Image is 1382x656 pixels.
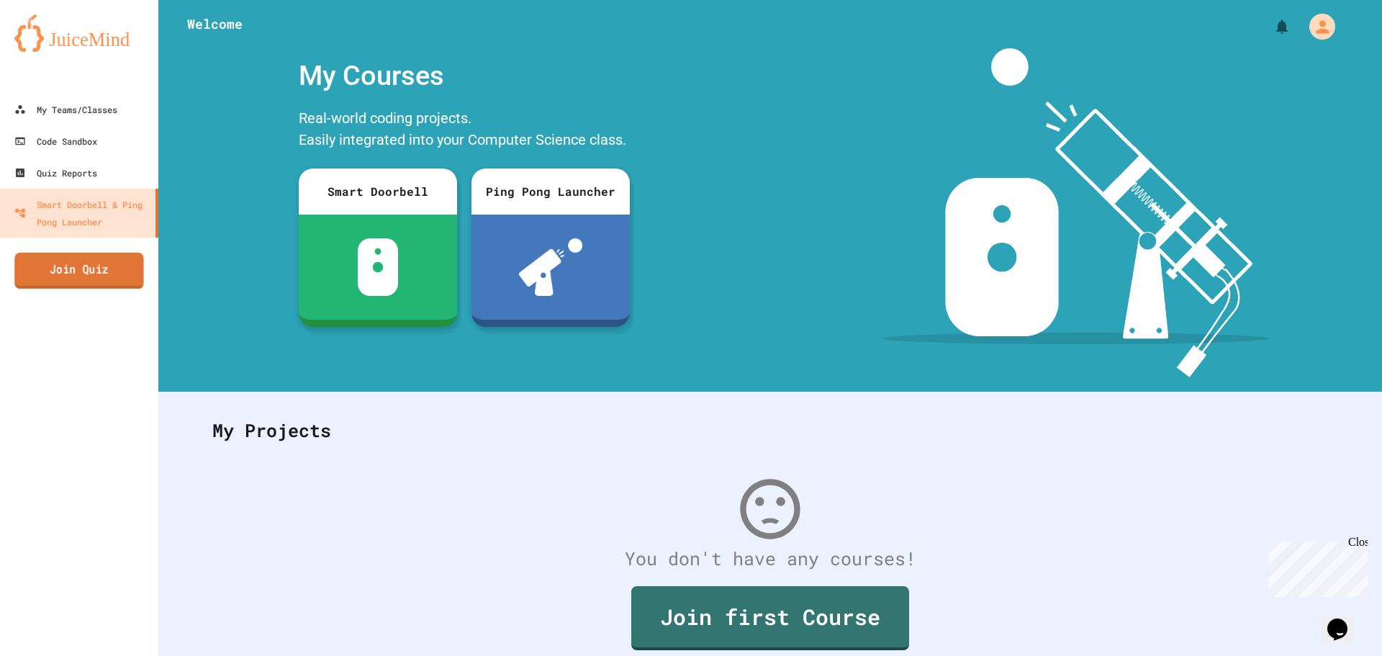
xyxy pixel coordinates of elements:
[198,403,1342,459] div: My Projects
[14,101,117,118] div: My Teams/Classes
[14,132,97,150] div: Code Sandbox
[471,169,630,215] div: Ping Pong Launcher
[299,169,457,215] div: Smart Doorbell
[1247,14,1294,39] div: My Notifications
[883,48,1269,377] img: banner-image-my-projects.png
[14,253,144,289] a: Join Quiz
[519,238,583,296] img: ppl-with-ball.png
[1263,536,1368,597] iframe: chat widget
[14,196,150,230] div: Smart Doorbell & Ping Pong Launcher
[1322,598,1368,642] iframe: chat widget
[631,586,909,650] a: Join first Course
[14,164,97,181] div: Quiz Reports
[292,48,637,104] div: My Courses
[358,238,399,296] img: sdb-white.svg
[292,104,637,158] div: Real-world coding projects. Easily integrated into your Computer Science class.
[14,14,144,52] img: logo-orange.svg
[198,545,1342,572] div: You don't have any courses!
[1294,10,1339,43] div: My Account
[6,6,99,91] div: Chat with us now!Close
